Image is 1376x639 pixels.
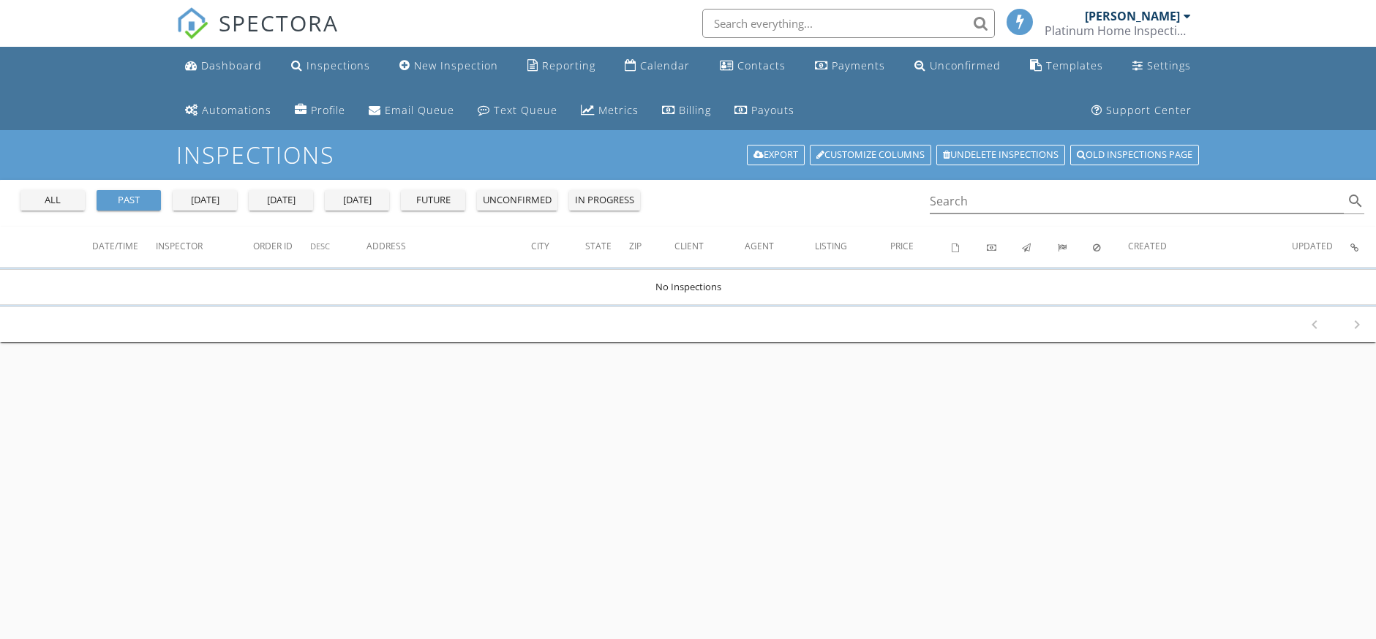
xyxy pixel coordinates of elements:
[890,240,914,252] span: Price
[102,193,155,208] div: past
[936,145,1065,165] a: Undelete inspections
[1046,58,1103,72] div: Templates
[255,193,307,208] div: [DATE]
[179,53,268,80] a: Dashboard
[679,103,711,117] div: Billing
[1085,9,1180,23] div: [PERSON_NAME]
[745,240,774,252] span: Agent
[585,240,612,252] span: State
[310,241,330,252] span: Desc
[729,97,800,124] a: Payouts
[832,58,885,72] div: Payments
[1058,227,1093,268] th: Submitted: Not sorted.
[810,145,931,165] a: Customize Columns
[1147,58,1191,72] div: Settings
[477,190,557,211] button: unconfirmed
[522,53,601,80] a: Reporting
[92,227,156,268] th: Date/Time: Not sorted.
[1086,97,1198,124] a: Support Center
[737,58,786,72] div: Contacts
[674,227,745,268] th: Client: Not sorted.
[531,240,549,252] span: City
[285,53,376,80] a: Inspections
[1347,192,1364,210] i: search
[1292,240,1333,252] span: Updated
[1045,23,1191,38] div: Platinum Home Inspection, LLC
[178,193,231,208] div: [DATE]
[745,227,815,268] th: Agent: Not sorted.
[1127,53,1197,80] a: Settings
[815,227,890,268] th: Listing: Not sorted.
[890,227,952,268] th: Price: Not sorted.
[310,227,366,268] th: Desc: Not sorted.
[176,20,339,50] a: SPECTORA
[1128,227,1292,268] th: Created: Not sorted.
[629,240,642,252] span: Zip
[176,7,208,39] img: The Best Home Inspection Software - Spectora
[289,97,351,124] a: Company Profile
[156,240,203,252] span: Inspector
[173,190,237,211] button: [DATE]
[751,103,794,117] div: Payouts
[987,227,1022,268] th: Paid: Not sorted.
[26,193,79,208] div: all
[542,58,595,72] div: Reporting
[219,7,339,38] span: SPECTORA
[952,227,987,268] th: Agreements signed: Not sorted.
[202,103,271,117] div: Automations
[394,53,504,80] a: New Inspection
[311,103,345,117] div: Profile
[575,193,634,208] div: in progress
[619,53,696,80] a: Calendar
[331,193,383,208] div: [DATE]
[569,190,640,211] button: in progress
[640,58,690,72] div: Calendar
[629,227,674,268] th: Zip: Not sorted.
[253,240,293,252] span: Order ID
[483,193,552,208] div: unconfirmed
[97,190,161,211] button: past
[1350,227,1376,268] th: Inspection Details: Not sorted.
[401,190,465,211] button: future
[930,189,1345,213] input: Search
[307,58,370,72] div: Inspections
[656,97,717,124] a: Billing
[1070,145,1199,165] a: Old inspections page
[674,240,704,252] span: Client
[201,58,262,72] div: Dashboard
[366,240,406,252] span: Address
[363,97,460,124] a: Email Queue
[714,53,792,80] a: Contacts
[1024,53,1109,80] a: Templates
[249,190,313,211] button: [DATE]
[472,97,563,124] a: Text Queue
[815,240,847,252] span: Listing
[385,103,454,117] div: Email Queue
[414,58,498,72] div: New Inspection
[1106,103,1192,117] div: Support Center
[1093,227,1128,268] th: Canceled: Not sorted.
[1022,227,1057,268] th: Published: Not sorted.
[20,190,85,211] button: all
[598,103,639,117] div: Metrics
[909,53,1007,80] a: Unconfirmed
[747,145,805,165] a: Export
[366,227,532,268] th: Address: Not sorted.
[325,190,389,211] button: [DATE]
[494,103,557,117] div: Text Queue
[930,58,1001,72] div: Unconfirmed
[179,97,277,124] a: Automations (Basic)
[407,193,459,208] div: future
[575,97,644,124] a: Metrics
[253,227,310,268] th: Order ID: Not sorted.
[585,227,629,268] th: State: Not sorted.
[809,53,891,80] a: Payments
[531,227,585,268] th: City: Not sorted.
[156,227,252,268] th: Inspector: Not sorted.
[92,240,138,252] span: Date/Time
[1128,240,1167,252] span: Created
[1292,227,1350,268] th: Updated: Not sorted.
[702,9,995,38] input: Search everything...
[176,142,1200,167] h1: Inspections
